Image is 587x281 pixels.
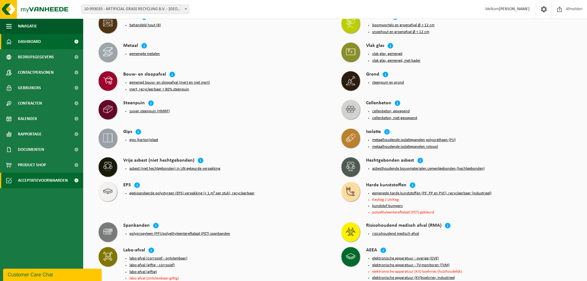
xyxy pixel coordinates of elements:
[129,276,329,280] li: labo-afval (ontvlambaar-giftig)
[129,109,170,114] button: zuiver steenpuin (HMRP)
[366,129,381,136] h4: Isolatie
[129,138,158,143] button: gips (karton)plaat
[372,58,421,63] button: vlak glas, gemengd, met kader
[18,34,41,49] span: Dashboard
[372,52,402,56] button: vlak glas, gemengd
[129,23,161,28] button: behandeld hout (B)
[499,7,530,11] strong: [PERSON_NAME]
[3,267,103,281] iframe: chat widget
[81,5,189,14] span: 10-993035 - ARTIFICIAL GRASS RECYCLING B.V. - AMSTERDAM
[129,270,157,275] button: labo-afval (giftig)
[18,19,37,34] span: Navigatie
[129,87,189,92] button: inert, recycleerbaar < 80% steenpuin
[129,191,255,196] button: geëxpandeerde polystyreen (EPS) verpakking (< 1 m² per stuk), recycleerbaar
[18,96,42,111] span: Contracten
[372,116,417,121] button: cellenbeton, niet-gewapend
[123,43,138,50] h4: Metaal
[372,30,429,35] button: snoeihout en groenafval Ø < 12 cm
[18,126,42,142] span: Rapportage
[129,52,160,56] button: gemengde metalen
[372,109,410,114] button: cellenbeton, gewapend
[366,247,377,254] h4: AEEA
[366,157,414,164] h4: Hechtgebonden asbest
[372,138,456,143] button: metaalhoudende isolatiepanelen polyurethaan (PU)
[123,222,150,229] h4: Spanbanden
[18,173,68,188] span: Acceptatievoorwaarden
[372,275,455,280] button: elektronische apparatuur (KV)koelvries, industrieel
[18,157,46,173] span: Product Shop
[129,263,175,268] button: labo-afval (giftig - corrosief)
[123,182,131,189] h4: EPS
[372,80,404,85] button: steenpuin en grond
[18,49,54,65] span: Bedrijfsgegevens
[123,157,194,164] h4: Vrije asbest (niet hechtgebonden)
[123,100,145,107] h4: Steenpuin
[129,166,220,171] button: asbest (niet hechtgebonden) in UN gekeurde verpakking
[372,204,403,209] button: kunststof bumpers
[372,256,439,261] button: elektronische apparatuur - overige (OVE)
[372,198,572,202] li: KeyKeg / UniKeg
[82,5,189,14] span: 10-993035 - ARTIFICIAL GRASS RECYCLING B.V. - AMSTERDAM
[18,142,44,157] span: Documenten
[372,23,434,28] button: boomwortels en groenafval Ø > 12 cm
[18,80,41,96] span: Gebruikers
[372,270,572,274] li: elektronische apparatuur (KV) koelvries (huishoudelijk)
[372,166,485,171] button: asbesthoudende bouwmaterialen cementgebonden (hechtgebonden)
[129,256,187,261] button: labo-afval (corrosief - ontvlambaar)
[18,111,37,126] span: Kalender
[366,43,384,50] h4: Vlak glas
[123,247,145,254] h4: Labo-afval
[129,231,230,236] button: polypropyleen (PP)/polyethyleentereftalaat (PET) spanbanden
[366,71,379,78] h4: Grond
[123,71,166,78] h4: Bouw- en sloopafval
[372,191,491,196] button: gemengde harde kunststoffen (PE, PP en PVC), recycleerbaar (industrieel)
[18,65,54,80] span: Contactpersonen
[366,100,391,107] h4: Cellenbeton
[366,182,406,189] h4: Harde kunststoffen
[366,222,442,229] h4: Risicohoudend medisch afval (RMA)
[372,144,438,149] button: metaalhoudende isolatiepanelen rotswol
[123,129,132,136] h4: Gips
[372,263,450,268] button: elektronische apparatuur - TV-monitoren (TVM)
[129,80,210,85] button: gemengd bouw- en sloopafval (inert en niet inert)
[372,210,572,214] li: polyethyleentereftalaat (PET) gekleurd
[372,231,419,236] button: risicohoudend medisch afval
